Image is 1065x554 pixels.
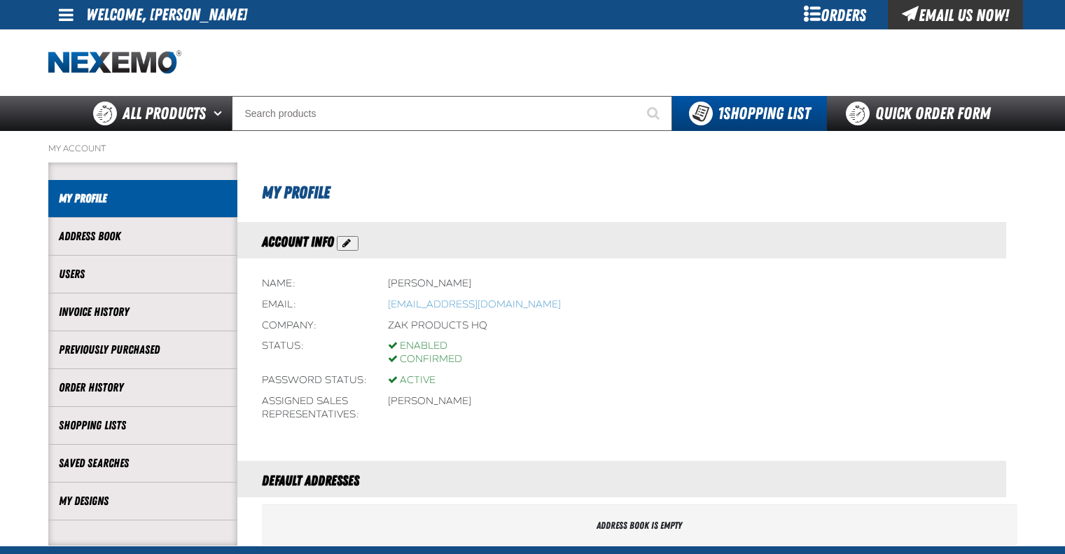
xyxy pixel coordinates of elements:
span: My Profile [262,183,330,202]
a: Shopping Lists [59,417,227,434]
div: [PERSON_NAME] [388,277,471,291]
img: Nexemo logo [48,50,181,75]
bdo: [EMAIL_ADDRESS][DOMAIN_NAME] [388,298,561,310]
a: Home [48,50,181,75]
div: Email [262,298,367,312]
a: Invoice History [59,304,227,320]
a: My Profile [59,191,227,207]
a: Order History [59,380,227,396]
div: ZAK Products HQ [388,319,487,333]
a: Users [59,266,227,282]
div: Enabled [388,340,462,353]
div: Company [262,319,367,333]
div: Password status [262,374,367,387]
a: Opens a default email client to write an email to lfeddersen@zakproducts.com [388,298,561,310]
span: Default Addresses [262,472,359,489]
div: Address book is empty [262,505,1017,546]
a: My Account [48,143,106,154]
span: Account Info [262,233,334,250]
div: Name [262,277,367,291]
input: Search [232,96,672,131]
button: Start Searching [637,96,672,131]
button: Open All Products pages [209,96,232,131]
a: Previously Purchased [59,342,227,358]
div: Status [262,340,367,366]
button: You have 1 Shopping List. Open to view details [672,96,827,131]
li: [PERSON_NAME] [388,395,471,408]
strong: 1 [718,104,723,123]
a: My Designs [59,493,227,509]
a: Quick Order Form [827,96,1017,131]
div: Confirmed [388,353,462,366]
nav: Breadcrumbs [48,143,1017,154]
span: All Products [123,101,206,126]
a: Address Book [59,228,227,244]
div: Assigned Sales Representatives [262,395,367,422]
span: Shopping List [718,104,810,123]
button: Action Edit Account Information [337,236,359,251]
a: Saved Searches [59,455,227,471]
div: Active [388,374,436,387]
